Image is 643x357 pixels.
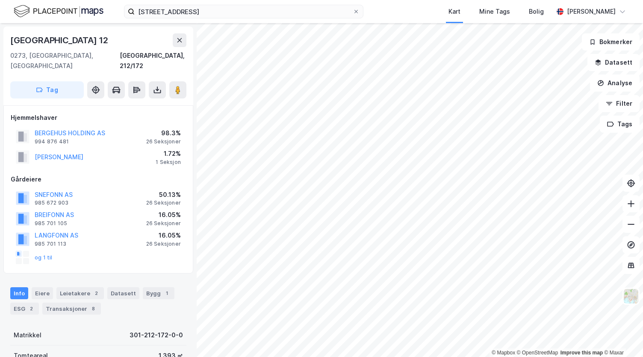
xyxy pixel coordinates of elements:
div: [GEOGRAPHIC_DATA], 212/172 [120,51,186,71]
div: Kart [448,6,460,17]
button: Bokmerker [582,33,640,51]
div: 16.05% [146,210,181,220]
div: Datasett [107,287,139,299]
div: 2 [92,289,100,297]
div: 26 Seksjoner [146,241,181,247]
div: 985 701 105 [35,220,67,227]
div: Info [10,287,28,299]
a: Mapbox [492,350,515,356]
div: Hjemmelshaver [11,113,186,123]
button: Analyse [590,74,640,92]
div: 1 Seksjon [156,159,181,166]
div: 985 701 113 [35,241,66,247]
div: 994 876 481 [35,138,69,145]
iframe: Chat Widget [600,316,643,357]
div: 2 [27,304,35,313]
div: 301-212-172-0-0 [130,330,183,340]
div: 98.3% [146,128,181,138]
img: logo.f888ab2527a4732fd821a326f86c7f29.svg [14,4,103,19]
button: Datasett [587,54,640,71]
div: 1.72% [156,149,181,159]
div: ESG [10,303,39,315]
div: 16.05% [146,230,181,241]
div: Eiere [32,287,53,299]
div: 50.13% [146,190,181,200]
div: Mine Tags [479,6,510,17]
div: 26 Seksjoner [146,138,181,145]
div: [GEOGRAPHIC_DATA] 12 [10,33,110,47]
button: Filter [599,95,640,112]
div: Gårdeiere [11,174,186,184]
a: Improve this map [560,350,603,356]
div: 8 [89,304,97,313]
div: 1 [162,289,171,297]
button: Tags [600,116,640,133]
div: Matrikkel [14,330,41,340]
button: Tag [10,81,84,98]
img: Z [623,288,639,304]
div: 985 672 903 [35,199,68,206]
a: OpenStreetMap [517,350,558,356]
div: Bygg [143,287,174,299]
div: 26 Seksjoner [146,220,181,227]
div: [PERSON_NAME] [567,6,616,17]
div: 0273, [GEOGRAPHIC_DATA], [GEOGRAPHIC_DATA] [10,51,120,71]
div: 26 Seksjoner [146,199,181,206]
div: Transaksjoner [42,303,101,315]
div: Leietakere [56,287,104,299]
div: Bolig [529,6,544,17]
input: Søk på adresse, matrikkel, gårdeiere, leietakere eller personer [135,5,353,18]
